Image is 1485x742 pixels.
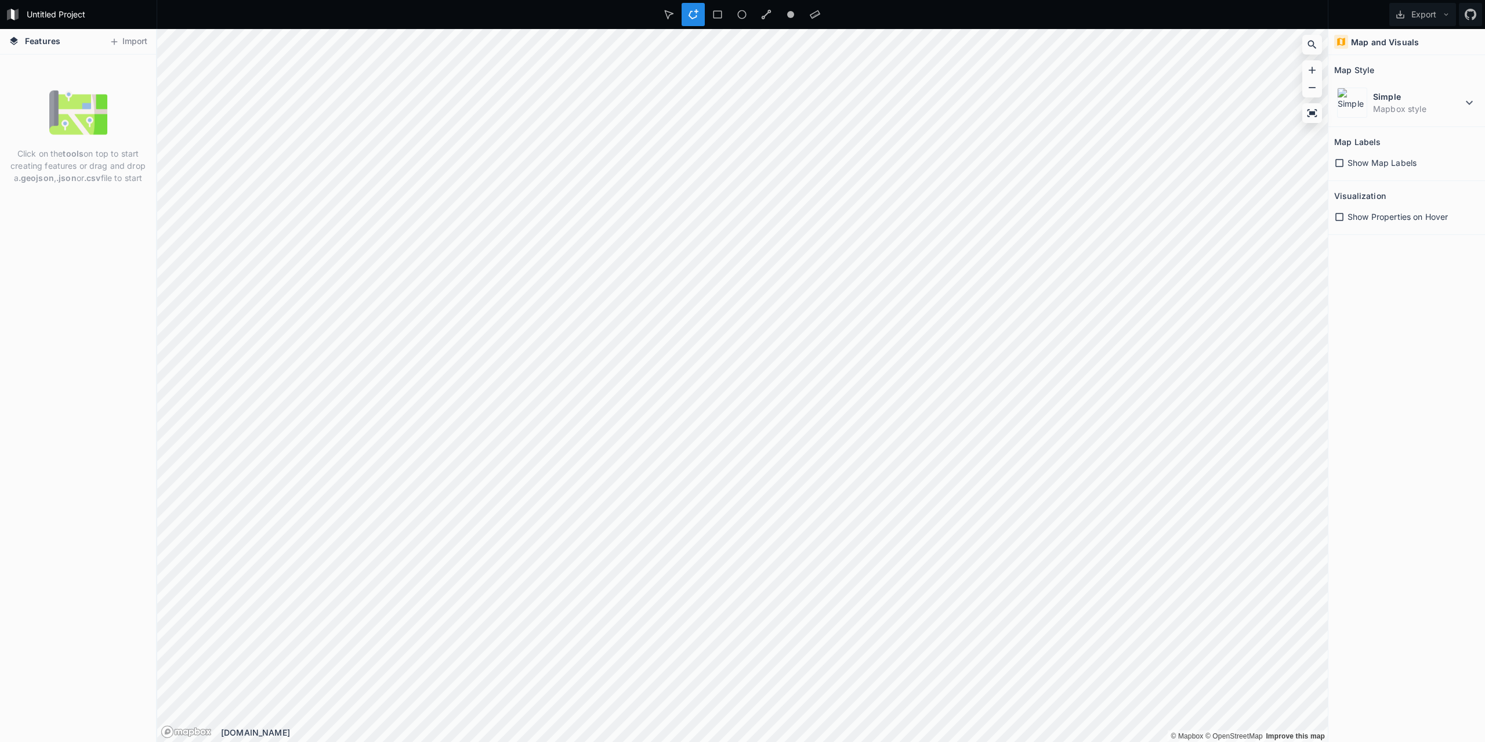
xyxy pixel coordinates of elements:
span: Show Map Labels [1348,157,1417,169]
button: Export [1389,3,1456,26]
strong: tools [63,149,84,158]
a: OpenStreetMap [1205,732,1263,740]
h4: Map and Visuals [1351,36,1419,48]
a: Mapbox logo [161,725,212,739]
h2: Map Labels [1334,133,1381,151]
p: Click on the on top to start creating features or drag and drop a , or file to start [9,147,147,184]
a: Map feedback [1266,732,1325,740]
dd: Mapbox style [1373,103,1462,115]
strong: .geojson [19,173,54,183]
button: Import [103,32,153,51]
img: empty [49,84,107,142]
h2: Map Style [1334,61,1374,79]
dt: Simple [1373,91,1462,103]
span: Features [25,35,60,47]
img: Simple [1337,88,1367,118]
strong: .csv [84,173,101,183]
h2: Visualization [1334,187,1386,205]
a: Mapbox [1171,732,1203,740]
strong: .json [56,173,77,183]
div: [DOMAIN_NAME] [221,726,1328,739]
span: Show Properties on Hover [1348,211,1448,223]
